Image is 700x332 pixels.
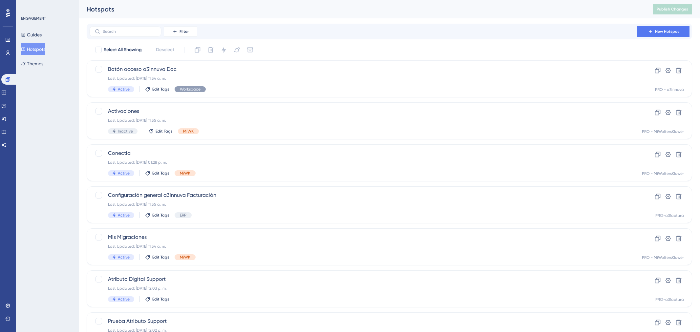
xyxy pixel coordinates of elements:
span: Filter [180,29,189,34]
span: MiWK [180,171,190,176]
div: PRO - MiWoltersKluwer [642,255,684,260]
span: Active [118,297,130,302]
div: PRO - a3innuva [655,87,684,92]
div: PRO-a3factura [655,213,684,218]
div: PRO - MiWoltersKluwer [642,171,684,176]
span: Select All Showing [104,46,142,54]
button: Edit Tags [145,87,169,92]
span: MiWK [180,255,190,260]
span: Configuración general a3innuva Facturación [108,191,618,199]
button: Publish Changes [653,4,692,14]
div: PRO-a3factura [655,297,684,302]
button: Edit Tags [145,255,169,260]
span: Workspace [180,87,201,92]
span: Edit Tags [152,213,169,218]
span: Mis Migraciones [108,233,618,241]
div: ENGAGEMENT [21,16,46,21]
div: PRO - MiWoltersKluwer [642,129,684,134]
span: ERP [180,213,186,218]
span: Edit Tags [156,129,173,134]
button: Edit Tags [145,297,169,302]
span: Edit Tags [152,255,169,260]
span: Active [118,171,130,176]
button: Guides [21,29,42,41]
span: Activaciones [108,107,618,115]
span: Publish Changes [657,7,688,12]
button: Filter [164,26,197,37]
span: Inactive [118,129,133,134]
span: Edit Tags [152,171,169,176]
div: Last Updated: [DATE] 01:28 p. m. [108,160,618,165]
button: Deselect [150,44,180,56]
span: Active [118,213,130,218]
span: MiWK [183,129,194,134]
span: New Hotspot [655,29,679,34]
div: Last Updated: [DATE] 11:54 a. m. [108,76,618,81]
button: Hotspots [21,43,45,55]
button: Edit Tags [145,213,169,218]
div: Last Updated: [DATE] 12:03 p. m. [108,286,618,291]
span: Edit Tags [152,87,169,92]
span: Active [118,255,130,260]
div: Hotspots [87,5,636,14]
button: Edit Tags [145,171,169,176]
div: Last Updated: [DATE] 11:55 a. m. [108,202,618,207]
div: Last Updated: [DATE] 11:55 a. m. [108,118,618,123]
span: Edit Tags [152,297,169,302]
span: Active [118,87,130,92]
span: Atributo Digital Support [108,275,618,283]
span: Conectia [108,149,618,157]
button: Edit Tags [148,129,173,134]
button: Themes [21,58,43,70]
input: Search [103,29,156,34]
span: Botón acceso a3innuva Doc [108,65,618,73]
span: Prueba Atributo Support [108,317,618,325]
button: New Hotspot [637,26,689,37]
div: Last Updated: [DATE] 11:54 a. m. [108,244,618,249]
span: Deselect [156,46,174,54]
